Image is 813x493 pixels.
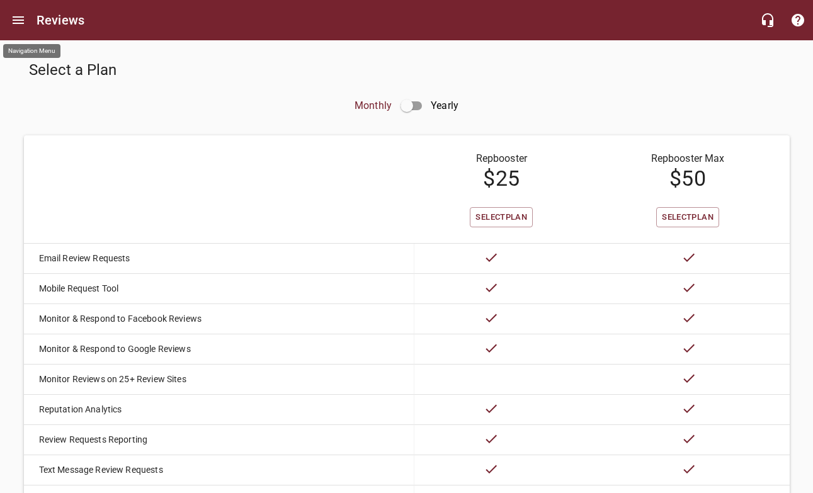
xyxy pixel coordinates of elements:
[39,252,376,265] p: Email Review Requests
[601,151,775,166] p: Repbooster Max
[662,210,714,225] span: Select Plan
[753,5,783,35] button: Live Chat
[39,463,376,477] p: Text Message Review Requests
[427,151,576,166] p: Repbooster
[601,166,775,191] h4: $ 50
[39,433,376,446] p: Review Requests Reporting
[431,91,458,121] p: Yearly
[39,403,376,416] p: Reputation Analytics
[783,5,813,35] button: Support Portal
[39,312,376,326] p: Monitor & Respond to Facebook Reviews
[37,10,84,30] h6: Reviews
[3,5,33,35] button: Open drawer
[355,91,392,121] p: Monthly
[427,166,576,191] h4: $ 25
[39,373,376,386] p: Monitor Reviews on 25+ Review Sites
[29,60,402,81] h5: Select a Plan
[656,207,719,228] button: SelectPlan
[39,282,376,295] p: Mobile Request Tool
[39,343,376,356] p: Monitor & Respond to Google Reviews
[475,210,527,225] span: Select Plan
[470,207,533,228] button: SelectPlan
